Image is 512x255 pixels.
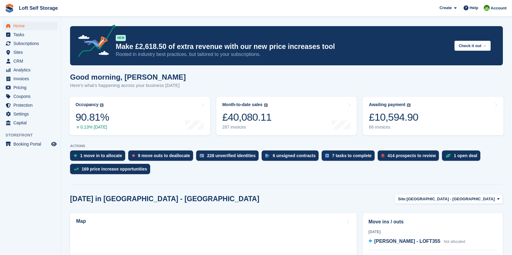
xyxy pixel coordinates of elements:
[13,101,50,109] span: Protection
[3,22,58,30] a: menu
[322,150,378,164] a: 7 tasks to complete
[369,238,465,246] a: [PERSON_NAME] - LOFT355 Not allocated
[363,97,503,135] a: Awaiting payment £10,594.90 66 invoices
[222,102,263,107] div: Month-to-date sales
[207,153,256,158] div: 228 unverified identities
[13,48,50,57] span: Sites
[16,3,60,13] a: Loft Self Storage
[387,153,436,158] div: 414 prospects to review
[3,66,58,74] a: menu
[70,150,128,164] a: 1 move in to allocate
[3,30,58,39] a: menu
[442,150,483,164] a: 1 open deal
[13,57,50,65] span: CRM
[200,154,204,157] img: verify_identity-adf6edd0f0f0b5bbfe63781bf79b02c33cf7c696d77639b501bdc392416b5a36.svg
[70,82,186,89] p: Here's what's happening across your business [DATE]
[325,154,329,157] img: task-75834270c22a3079a89374b754ae025e5fb1db73e45f91037f5363f120a921f8.svg
[116,51,450,58] p: Rooted in industry best practices, but tailored to your subscriptions.
[440,5,452,11] span: Create
[381,154,384,157] img: prospect-51fa495bee0391a8d652442698ab0144808aea92771e9ea1ae160a38d050c398.svg
[369,102,405,107] div: Awaiting payment
[3,83,58,92] a: menu
[128,150,196,164] a: 9 move outs to deallocate
[13,30,50,39] span: Tasks
[13,66,50,74] span: Analytics
[398,196,407,202] span: Site:
[273,153,316,158] div: 6 unsigned contracts
[116,35,126,41] div: NEW
[374,239,440,244] span: [PERSON_NAME] - LOFT355
[13,140,50,148] span: Booking Portal
[50,140,58,148] a: Preview store
[3,74,58,83] a: menu
[454,41,491,51] button: Check it out →
[82,167,147,171] div: 169 price increase opportunities
[332,153,372,158] div: 7 tasks to complete
[70,144,503,148] p: ACTIONS
[13,119,50,127] span: Capital
[369,218,497,226] h2: Move ins / outs
[3,57,58,65] a: menu
[80,153,122,158] div: 1 move in to allocate
[265,154,270,157] img: contract_signature_icon-13c848040528278c33f63329250d36e43548de30e8caae1d1a13099fd9432cc5.svg
[196,150,262,164] a: 228 unverified identities
[70,195,259,203] h2: [DATE] in [GEOGRAPHIC_DATA] - [GEOGRAPHIC_DATA]
[222,111,272,123] div: £40,080.11
[262,150,322,164] a: 6 unsigned contracts
[264,103,268,107] img: icon-info-grey-7440780725fd019a000dd9b08b2336e03edf1995a4989e88bcd33f0948082b44.svg
[454,153,477,158] div: 1 open deal
[5,132,61,138] span: Storefront
[76,219,86,224] h2: Map
[369,229,497,235] div: [DATE]
[3,110,58,118] a: menu
[3,101,58,109] a: menu
[13,92,50,101] span: Coupons
[3,39,58,48] a: menu
[76,111,109,123] div: 90.81%
[13,39,50,48] span: Subscriptions
[13,110,50,118] span: Settings
[407,103,411,107] img: icon-info-grey-7440780725fd019a000dd9b08b2336e03edf1995a4989e88bcd33f0948082b44.svg
[70,73,186,81] h1: Good morning, [PERSON_NAME]
[446,153,451,158] img: deal-1b604bf984904fb50ccaf53a9ad4b4a5d6e5aea283cecdc64d6e3604feb123c2.svg
[470,5,478,11] span: Help
[132,154,135,157] img: move_outs_to_deallocate_icon-f764333ba52eb49d3ac5e1228854f67142a1ed5810a6f6cc68b1a99e826820c5.svg
[378,150,442,164] a: 414 prospects to review
[100,103,104,107] img: icon-info-grey-7440780725fd019a000dd9b08b2336e03edf1995a4989e88bcd33f0948082b44.svg
[444,239,465,244] span: Not allocated
[3,92,58,101] a: menu
[76,102,98,107] div: Occupancy
[13,74,50,83] span: Invoices
[3,140,58,148] a: menu
[491,5,507,11] span: Account
[5,4,14,13] img: stora-icon-8386f47178a22dfd0bd8f6a31ec36ba5ce8667c1dd55bd0f319d3a0aa187defe.svg
[74,168,79,171] img: price_increase_opportunities-93ffe204e8149a01c8c9dc8f82e8f89637d9d84a8eef4429ea346261dce0b2c0.svg
[3,119,58,127] a: menu
[216,97,357,135] a: Month-to-date sales £40,080.11 287 invoices
[395,194,503,204] button: Site: [GEOGRAPHIC_DATA] - [GEOGRAPHIC_DATA]
[13,83,50,92] span: Pricing
[369,111,418,123] div: £10,594.90
[484,5,490,11] img: James Johnson
[74,154,77,157] img: move_ins_to_allocate_icon-fdf77a2bb77ea45bf5b3d319d69a93e2d87916cf1d5bf7949dd705db3b84f3ca.svg
[138,153,190,158] div: 9 move outs to deallocate
[222,125,272,130] div: 287 invoices
[70,164,153,177] a: 169 price increase opportunities
[76,125,109,130] div: 0.13% [DATE]
[73,25,115,59] img: price-adjustments-announcement-icon-8257ccfd72463d97f412b2fc003d46551f7dbcb40ab6d574587a9cd5c0d94...
[407,196,495,202] span: [GEOGRAPHIC_DATA] - [GEOGRAPHIC_DATA]
[13,22,50,30] span: Home
[69,97,210,135] a: Occupancy 90.81% 0.13% [DATE]
[116,42,450,51] p: Make £2,618.50 of extra revenue with our new price increases tool
[3,48,58,57] a: menu
[369,125,418,130] div: 66 invoices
